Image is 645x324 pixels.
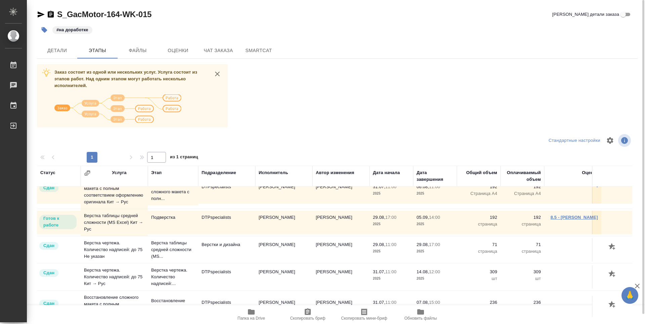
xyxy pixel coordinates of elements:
[212,69,222,79] button: close
[385,300,396,305] p: 11:00
[162,46,194,55] span: Оценки
[202,169,236,176] div: Подразделение
[56,27,88,33] p: #на доработке
[259,169,288,176] div: Исполнитель
[373,300,385,305] p: 31.07,
[312,211,370,234] td: [PERSON_NAME]
[198,180,255,204] td: DTPspecialists
[243,46,275,55] span: SmartCat
[255,265,312,289] td: [PERSON_NAME]
[373,221,410,228] p: 2025
[417,215,429,220] p: 05.09,
[602,132,618,149] span: Настроить таблицу
[47,10,55,18] button: Скопировать ссылку
[460,275,497,282] p: шт
[223,305,279,324] button: Папка на Drive
[552,11,619,18] span: [PERSON_NAME] детали заказа
[255,211,312,234] td: [PERSON_NAME]
[504,184,541,190] p: 192
[417,248,454,255] p: 2025
[238,316,265,321] span: Папка на Drive
[504,299,541,306] p: 236
[504,214,541,221] p: 192
[43,242,54,249] p: Сдан
[84,170,91,176] button: Сгруппировать
[43,300,54,307] p: Сдан
[373,184,385,189] p: 31.07,
[279,305,336,324] button: Скопировать бриф
[336,305,392,324] button: Скопировать мини-бриф
[373,242,385,247] p: 29.08,
[385,269,396,274] p: 11:00
[255,180,312,204] td: [PERSON_NAME]
[582,169,598,176] div: Оценка
[460,248,497,255] p: страница
[81,175,148,209] td: Восстановление сложного макета с полным соответствием оформлению оригинала Кит → Рус
[466,169,497,176] div: Общий объем
[404,316,437,321] span: Обновить файлы
[624,288,636,302] span: 🙏
[460,221,497,228] p: страница
[41,46,73,55] span: Детали
[504,275,541,282] p: шт
[151,297,195,318] p: Восстановление сложного макета с част...
[255,238,312,261] td: [PERSON_NAME]
[151,214,195,221] p: Подверстка
[460,184,497,190] p: 192
[198,238,255,261] td: Верстки и дизайна
[151,169,162,176] div: Этап
[81,46,114,55] span: Этапы
[460,299,497,306] p: 236
[429,184,440,189] p: 11:00
[316,169,354,176] div: Автор изменения
[373,248,410,255] p: 2025
[385,184,396,189] p: 11:00
[312,180,370,204] td: [PERSON_NAME]
[37,23,52,37] button: Добавить тэг
[429,242,440,247] p: 17:00
[551,215,598,220] a: 8.5 - [PERSON_NAME]
[547,135,602,146] div: split button
[385,215,396,220] p: 17:00
[607,269,618,280] button: Добавить оценку
[417,221,454,228] p: 2025
[429,269,440,274] p: 12:00
[392,305,449,324] button: Обновить файлы
[417,275,454,282] p: 2025
[417,242,429,247] p: 29.08,
[52,27,93,32] span: на доработке
[417,169,454,183] div: Дата завершения
[43,185,54,191] p: Сдан
[373,215,385,220] p: 29.08,
[429,215,440,220] p: 14:00
[151,240,195,260] p: Верстка таблицы средней сложности (MS...
[312,296,370,319] td: [PERSON_NAME]
[81,209,148,236] td: Верстка таблицы средней сложности (MS Excel) Кит → Рус
[460,241,497,248] p: 71
[621,287,638,304] button: 🙏
[122,46,154,55] span: Файлы
[460,190,497,197] p: Страница А4
[255,296,312,319] td: [PERSON_NAME] [PERSON_NAME]
[417,269,429,274] p: 14.08,
[373,275,410,282] p: 2025
[202,46,234,55] span: Чат заказа
[504,169,541,183] div: Оплачиваемый объем
[373,269,385,274] p: 31.07,
[341,316,387,321] span: Скопировать мини-бриф
[417,190,454,197] p: 2025
[170,153,198,163] span: из 1 страниц
[373,169,400,176] div: Дата начала
[417,300,429,305] p: 07.08,
[504,269,541,275] p: 309
[504,221,541,228] p: страница
[198,296,255,319] td: DTPspecialists
[43,215,73,229] p: Готов к работе
[373,190,410,197] p: 2025
[198,265,255,289] td: DTPspecialists
[607,299,618,311] button: Добавить оценку
[504,241,541,248] p: 71
[460,214,497,221] p: 192
[290,316,325,321] span: Скопировать бриф
[312,265,370,289] td: [PERSON_NAME]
